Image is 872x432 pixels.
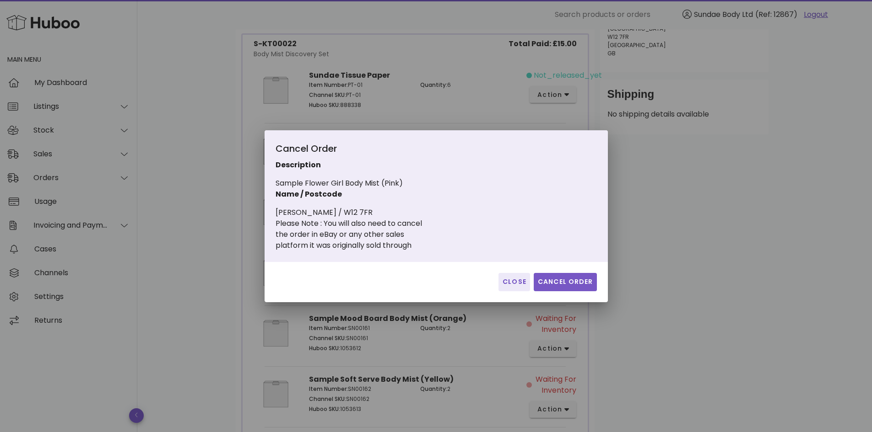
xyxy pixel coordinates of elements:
[276,189,481,200] p: Name / Postcode
[534,273,597,291] button: Cancel Order
[276,141,481,251] div: Sample Flower Girl Body Mist (Pink) [PERSON_NAME] / W12 7FR
[276,160,481,171] p: Description
[276,141,481,160] div: Cancel Order
[498,273,530,291] button: Close
[276,218,481,251] div: Please Note : You will also need to cancel the order in eBay or any other sales platform it was o...
[537,277,593,287] span: Cancel Order
[502,277,526,287] span: Close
